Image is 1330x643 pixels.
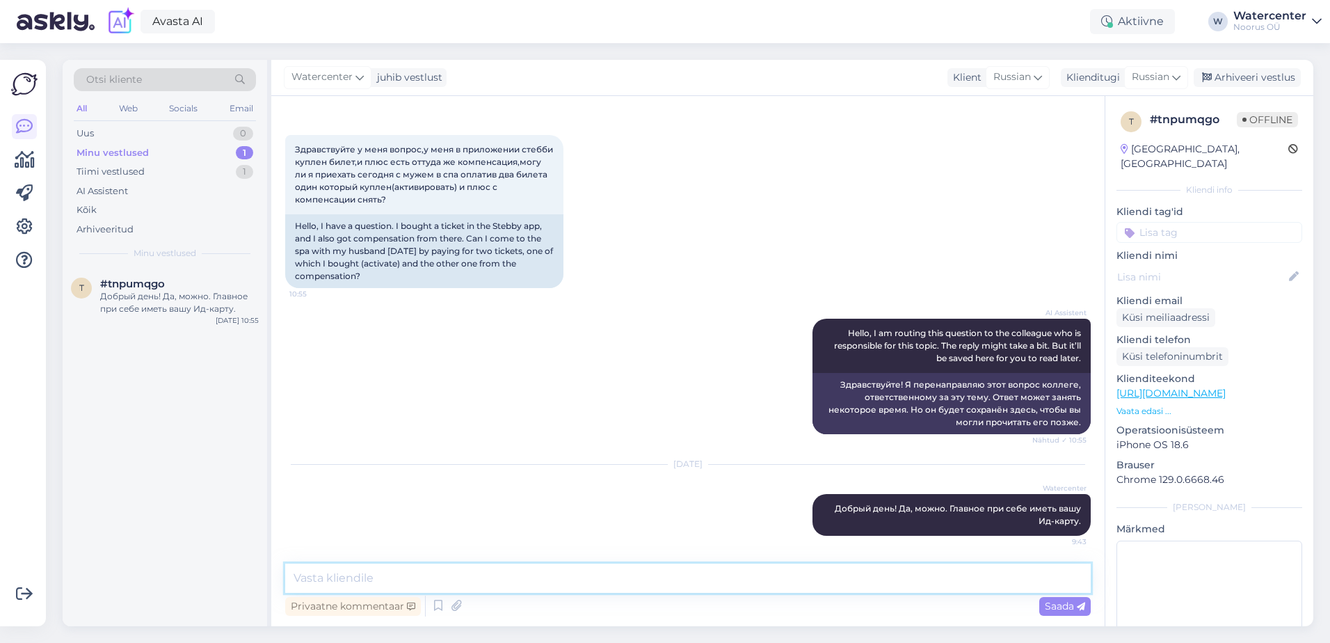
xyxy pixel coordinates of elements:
div: All [74,100,90,118]
p: Kliendi tag'id [1116,205,1302,219]
span: Russian [1132,70,1169,85]
div: Socials [166,100,200,118]
div: juhib vestlust [371,70,442,85]
div: AI Assistent [77,184,128,198]
div: Добрый день! Да, можно. Главное при себе иметь вашу Ид-карту. [100,290,259,315]
a: Avasta AI [141,10,215,33]
span: t [1129,116,1134,127]
div: Watercenter [1233,10,1306,22]
div: Uus [77,127,94,141]
span: AI Assistent [1034,308,1087,318]
div: Здравствуйте! Я перенаправляю этот вопрос коллеге, ответственному за эту тему. Ответ может занять... [812,373,1091,434]
div: 1 [236,146,253,160]
div: [PERSON_NAME] [1116,501,1302,514]
a: [URL][DOMAIN_NAME] [1116,387,1226,399]
div: 0 [233,127,253,141]
span: Minu vestlused [134,247,196,260]
div: [DATE] [285,458,1091,470]
input: Lisa tag [1116,222,1302,243]
span: Nähtud ✓ 10:55 [1032,435,1087,445]
div: [GEOGRAPHIC_DATA], [GEOGRAPHIC_DATA] [1121,142,1288,171]
p: Brauser [1116,458,1302,473]
span: 9:43 [1034,537,1087,547]
p: Kliendi email [1116,294,1302,308]
div: [DATE] 10:55 [216,315,259,326]
p: Klienditeekond [1116,372,1302,386]
span: Здравствуйте у меня вопрос,у меня в приложении стебби куплен билет,и плюс есть оттуда же компенса... [295,144,555,205]
span: Hello, I am routing this question to the colleague who is responsible for this topic. The reply m... [834,328,1083,363]
img: Askly Logo [11,71,38,97]
span: Saada [1045,600,1085,612]
div: Aktiivne [1090,9,1175,34]
div: Minu vestlused [77,146,149,160]
span: Russian [993,70,1031,85]
div: Privaatne kommentaar [285,597,421,616]
div: Tiimi vestlused [77,165,145,179]
p: iPhone OS 18.6 [1116,438,1302,452]
div: Küsi meiliaadressi [1116,308,1215,327]
span: Watercenter [1034,483,1087,493]
p: Operatsioonisüsteem [1116,423,1302,438]
input: Lisa nimi [1117,269,1286,285]
span: #tnpumqgo [100,278,165,290]
div: Hello, I have a question. I bought a ticket in the Stebby app, and I also got compensation from t... [285,214,563,288]
img: explore-ai [106,7,135,36]
div: Kõik [77,203,97,217]
div: Email [227,100,256,118]
span: Otsi kliente [86,72,142,87]
a: WatercenterNoorus OÜ [1233,10,1322,33]
div: Arhiveeri vestlus [1194,68,1301,87]
p: Kliendi nimi [1116,248,1302,263]
div: Küsi telefoninumbrit [1116,347,1228,366]
div: 1 [236,165,253,179]
p: Vaata edasi ... [1116,405,1302,418]
div: W [1208,12,1228,31]
div: Arhiveeritud [77,223,134,237]
div: # tnpumqgo [1150,111,1237,128]
span: Offline [1237,112,1298,127]
div: Kliendi info [1116,184,1302,196]
p: Märkmed [1116,522,1302,537]
p: Kliendi telefon [1116,333,1302,347]
div: Klient [947,70,982,85]
span: 10:55 [289,289,342,299]
div: Klienditugi [1061,70,1120,85]
div: Noorus OÜ [1233,22,1306,33]
div: Web [116,100,141,118]
span: t [79,283,84,293]
span: Добрый день! Да, можно. Главное при себе иметь вашу Ид-карту. [835,503,1083,526]
p: Chrome 129.0.6668.46 [1116,473,1302,487]
span: Watercenter [291,70,353,85]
